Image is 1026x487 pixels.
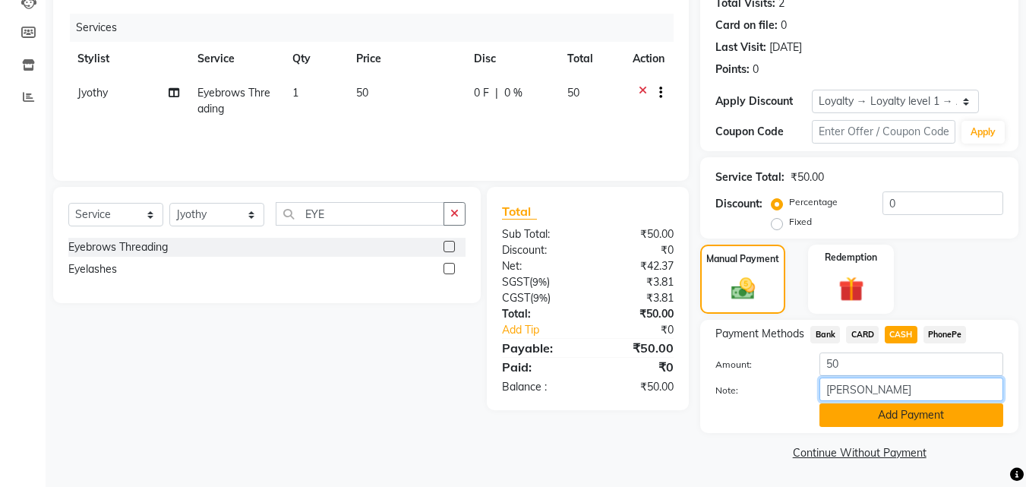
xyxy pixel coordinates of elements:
[502,275,529,289] span: SGST
[504,85,522,101] span: 0 %
[588,258,685,274] div: ₹42.37
[715,169,784,185] div: Service Total:
[819,403,1003,427] button: Add Payment
[715,124,811,140] div: Coupon Code
[623,42,674,76] th: Action
[276,202,444,226] input: Search or Scan
[706,252,779,266] label: Manual Payment
[791,169,824,185] div: ₹50.00
[283,42,347,76] th: Qty
[474,85,489,101] span: 0 F
[885,326,917,343] span: CASH
[588,358,685,376] div: ₹0
[188,42,284,76] th: Service
[567,86,579,100] span: 50
[68,42,188,76] th: Stylist
[961,121,1005,144] button: Apply
[704,384,807,397] label: Note:
[812,120,955,144] input: Enter Offer / Coupon Code
[491,322,604,338] a: Add Tip
[703,445,1015,461] a: Continue Without Payment
[558,42,624,76] th: Total
[715,326,804,342] span: Payment Methods
[588,242,685,258] div: ₹0
[769,40,802,55] div: [DATE]
[491,258,588,274] div: Net:
[819,353,1003,376] input: Amount
[588,274,685,290] div: ₹3.81
[588,379,685,395] div: ₹50.00
[789,195,838,209] label: Percentage
[605,322,686,338] div: ₹0
[356,86,368,100] span: 50
[68,239,168,255] div: Eyebrows Threading
[491,242,588,258] div: Discount:
[77,86,108,100] span: Jyothy
[819,378,1003,401] input: Add Note
[197,86,270,115] span: Eyebrows Threading
[704,358,807,372] label: Amount:
[715,17,778,33] div: Card on file:
[502,204,537,220] span: Total
[465,42,558,76] th: Disc
[491,379,588,395] div: Balance :
[715,40,766,55] div: Last Visit:
[588,339,685,357] div: ₹50.00
[491,274,588,290] div: ( )
[846,326,879,343] span: CARD
[292,86,298,100] span: 1
[491,290,588,306] div: ( )
[502,291,530,305] span: CGST
[491,226,588,242] div: Sub Total:
[810,326,840,343] span: Bank
[923,326,967,343] span: PhonePe
[491,306,588,322] div: Total:
[495,85,498,101] span: |
[715,196,762,212] div: Discount:
[588,290,685,306] div: ₹3.81
[789,215,812,229] label: Fixed
[68,261,117,277] div: Eyelashes
[753,62,759,77] div: 0
[588,226,685,242] div: ₹50.00
[347,42,465,76] th: Price
[588,306,685,322] div: ₹50.00
[533,292,548,304] span: 9%
[491,339,588,357] div: Payable:
[781,17,787,33] div: 0
[70,14,685,42] div: Services
[532,276,547,288] span: 9%
[724,275,762,302] img: _cash.svg
[831,274,872,305] img: _gift.svg
[715,62,750,77] div: Points:
[825,251,877,264] label: Redemption
[491,358,588,376] div: Paid:
[715,93,811,109] div: Apply Discount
